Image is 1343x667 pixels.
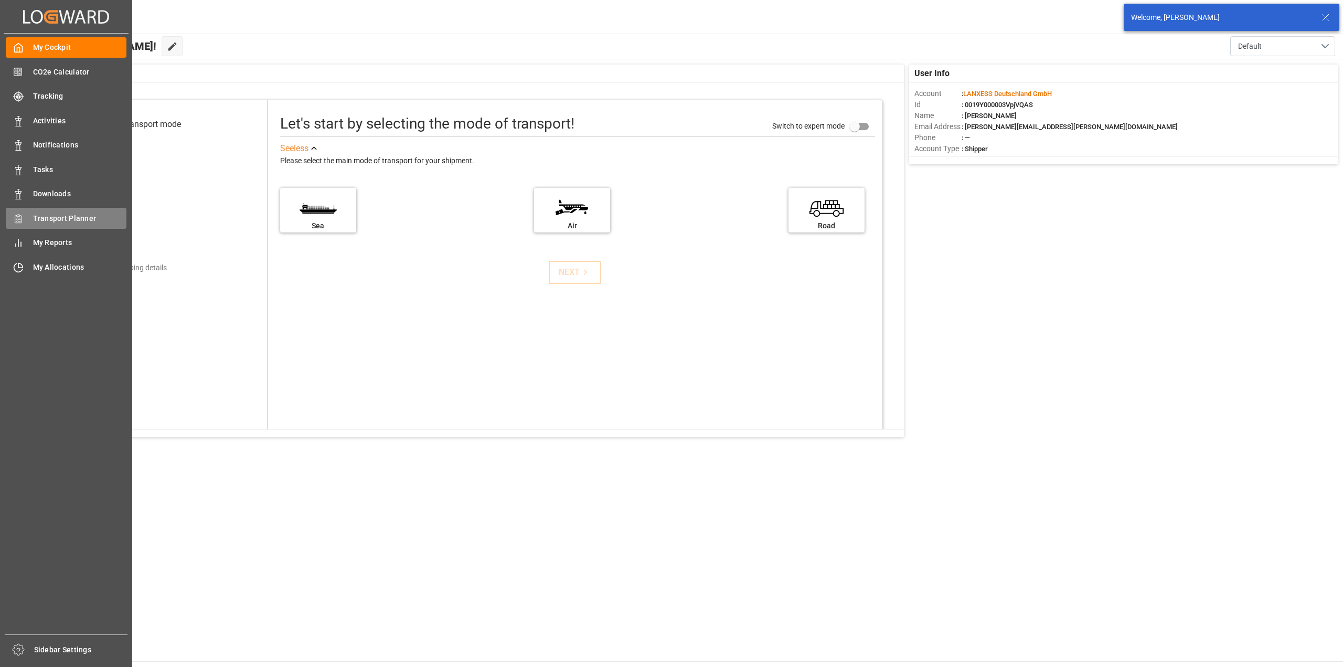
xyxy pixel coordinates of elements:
span: Notifications [33,140,127,151]
a: My Reports [6,232,126,253]
div: Road [794,220,859,231]
span: Transport Planner [33,213,127,224]
div: Add shipping details [101,262,167,273]
div: Air [539,220,605,231]
span: Email Address [914,121,962,132]
span: My Cockpit [33,42,127,53]
span: Account [914,88,962,99]
button: open menu [1230,36,1335,56]
span: Tracking [33,91,127,102]
span: Name [914,110,962,121]
a: My Allocations [6,257,126,277]
span: LANXESS Deutschland GmbH [963,90,1052,98]
span: Switch to expert mode [772,122,845,130]
a: Downloads [6,184,126,204]
div: Select transport mode [100,118,181,131]
a: Tasks [6,159,126,179]
a: CO2e Calculator [6,61,126,82]
div: See less [280,142,308,155]
a: Transport Planner [6,208,126,228]
span: : [PERSON_NAME] [962,112,1017,120]
div: Let's start by selecting the mode of transport! [280,113,574,135]
span: Default [1238,41,1262,52]
span: Activities [33,115,127,126]
button: NEXT [549,261,601,284]
a: Notifications [6,135,126,155]
span: My Reports [33,237,127,248]
span: My Allocations [33,262,127,273]
span: : 0019Y000003VpjVQAS [962,101,1033,109]
span: : [962,90,1052,98]
span: Sidebar Settings [34,644,128,655]
a: My Cockpit [6,37,126,58]
span: Tasks [33,164,127,175]
span: Id [914,99,962,110]
a: Tracking [6,86,126,107]
span: : — [962,134,970,142]
span: Downloads [33,188,127,199]
div: NEXT [559,266,591,279]
div: Sea [285,220,351,231]
span: : Shipper [962,145,988,153]
span: CO2e Calculator [33,67,127,78]
span: User Info [914,67,950,80]
span: : [PERSON_NAME][EMAIL_ADDRESS][PERSON_NAME][DOMAIN_NAME] [962,123,1178,131]
span: Account Type [914,143,962,154]
a: Activities [6,110,126,131]
div: Welcome, [PERSON_NAME] [1131,12,1312,23]
span: Phone [914,132,962,143]
div: Please select the main mode of transport for your shipment. [280,155,875,167]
